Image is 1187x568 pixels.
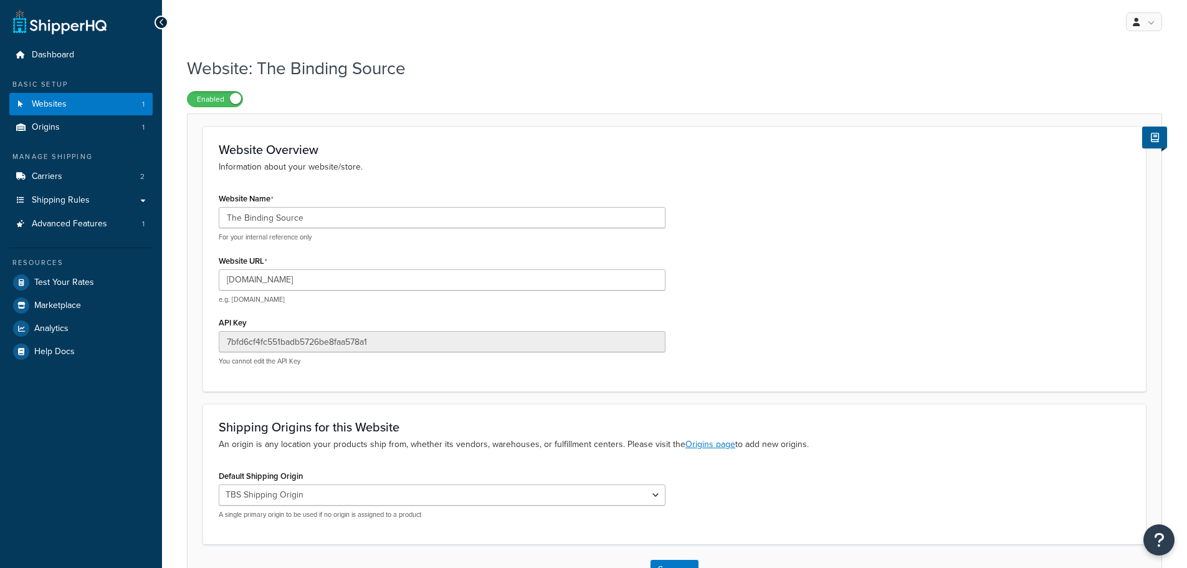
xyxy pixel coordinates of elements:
[1142,127,1167,148] button: Show Help Docs
[34,324,69,334] span: Analytics
[219,438,1130,451] p: An origin is any location your products ship from, whether its vendors, warehouses, or fulfillmen...
[9,271,153,294] a: Test Your Rates
[219,420,1130,434] h3: Shipping Origins for this Website
[9,93,153,116] li: Websites
[1143,524,1175,556] button: Open Resource Center
[9,116,153,139] li: Origins
[32,195,90,206] span: Shipping Rules
[140,171,145,182] span: 2
[9,165,153,188] li: Carriers
[9,317,153,340] a: Analytics
[219,143,1130,156] h3: Website Overview
[9,116,153,139] a: Origins1
[219,318,247,327] label: API Key
[34,347,75,357] span: Help Docs
[142,122,145,133] span: 1
[219,357,665,366] p: You cannot edit the API Key
[219,233,665,242] p: For your internal reference only
[9,294,153,317] a: Marketplace
[187,56,1146,80] h1: Website: The Binding Source
[32,171,62,182] span: Carriers
[219,331,665,352] input: XDL713J089NBV22
[219,471,303,481] label: Default Shipping Origin
[219,256,267,266] label: Website URL
[188,92,242,107] label: Enabled
[9,189,153,212] a: Shipping Rules
[9,213,153,236] a: Advanced Features1
[9,93,153,116] a: Websites1
[9,258,153,268] div: Resources
[32,219,107,229] span: Advanced Features
[9,340,153,363] a: Help Docs
[219,510,665,519] p: A single primary origin to be used if no origin is assigned to a product
[9,79,153,90] div: Basic Setup
[685,438,735,451] a: Origins page
[32,99,67,110] span: Websites
[219,160,1130,174] p: Information about your website/store.
[219,295,665,304] p: e.g. [DOMAIN_NAME]
[34,277,94,288] span: Test Your Rates
[32,50,74,60] span: Dashboard
[9,44,153,67] a: Dashboard
[9,152,153,162] div: Manage Shipping
[9,213,153,236] li: Advanced Features
[9,165,153,188] a: Carriers2
[34,301,81,311] span: Marketplace
[142,219,145,229] span: 1
[219,194,274,204] label: Website Name
[32,122,60,133] span: Origins
[142,99,145,110] span: 1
